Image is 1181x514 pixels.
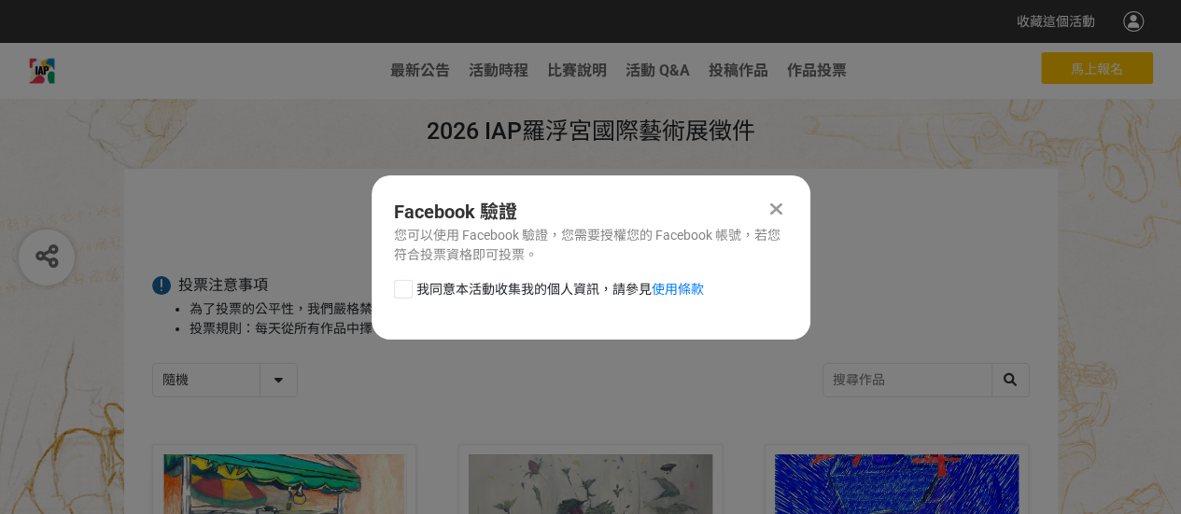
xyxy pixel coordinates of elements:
a: 比賽說明 [547,62,607,79]
span: 收藏這個活動 [1017,14,1095,29]
li: 投票規則：每天從所有作品中擇一投票。 [190,319,1030,339]
a: 最新公告 [390,62,450,79]
li: 為了投票的公平性，我們嚴格禁止灌票行為，所有投票者皆需經過 Facebook 登入認證。 [190,299,1030,319]
input: 搜尋作品 [823,364,1029,396]
a: 活動時程 [469,62,528,79]
span: 我同意本活動收集我的個人資訊，請參見 [416,282,652,297]
a: 活動 Q&A [626,62,690,79]
a: 使用條款 [652,282,704,297]
span: 投稿作品 [709,62,768,79]
span: 馬上報名 [1071,62,1123,76]
button: 馬上報名 [1041,52,1153,84]
h1: 投票列表 [152,206,1030,229]
a: 作品投票 [787,62,847,79]
div: 您可以使用 Facebook 驗證，您需要授權您的 Facebook 帳號，若您符合投票資格即可投票。 [394,226,788,265]
img: 2026 IAP羅浮宮國際藝術展徵件 [28,57,56,85]
span: 2026 IAP羅浮宮國際藝術展徵件 [427,118,755,145]
div: Facebook 驗證 [394,198,788,226]
span: 投票注意事項 [178,276,268,294]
